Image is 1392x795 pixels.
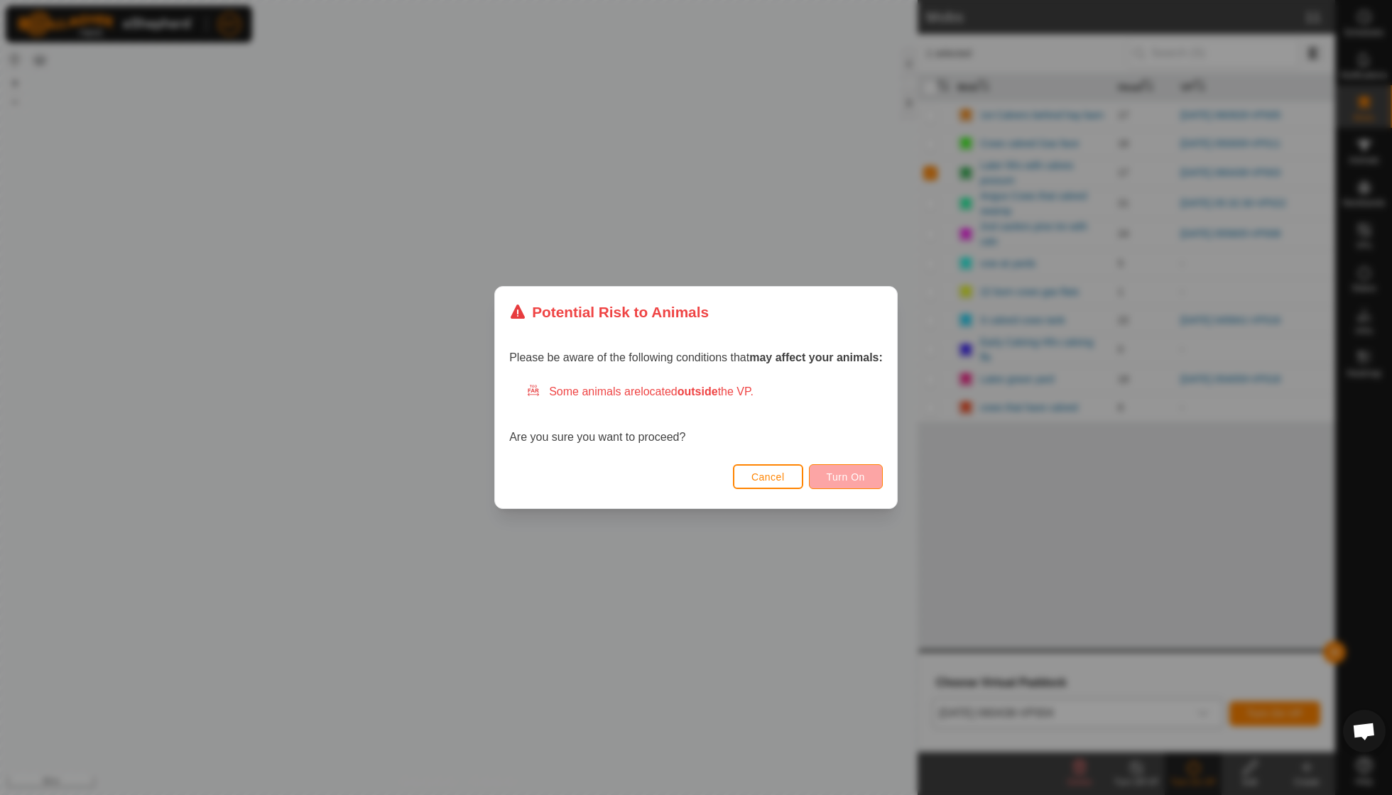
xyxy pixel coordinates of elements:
div: Potential Risk to Animals [509,301,709,323]
div: Open chat [1343,710,1386,752]
span: Cancel [751,471,785,483]
strong: may affect your animals: [749,351,883,363]
button: Turn On [809,464,883,489]
strong: outside [678,385,718,397]
span: Turn On [827,471,865,483]
div: Are you sure you want to proceed? [509,383,883,446]
span: located the VP. [641,385,754,397]
div: Some animals are [526,383,883,400]
button: Cancel [733,464,803,489]
span: Please be aware of the following conditions that [509,351,883,363]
